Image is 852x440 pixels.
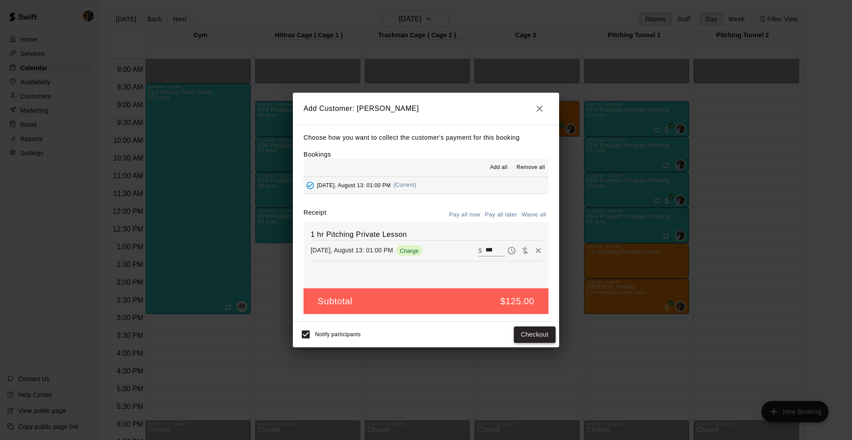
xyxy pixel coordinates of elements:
[317,182,391,188] span: [DATE], August 13: 01:00 PM
[513,161,548,175] button: Remove all
[447,208,483,222] button: Pay all now
[304,151,331,158] label: Bookings
[304,208,326,222] label: Receipt
[505,246,518,254] span: Pay later
[478,246,482,255] p: $
[519,208,548,222] button: Waive all
[304,177,548,193] button: Added - Collect Payment[DATE], August 13: 01:00 PM(Current)
[501,295,535,307] h5: $125.00
[311,229,541,240] h6: 1 hr Pitching Private Lesson
[517,163,545,172] span: Remove all
[483,208,520,222] button: Pay all later
[318,295,352,307] h5: Subtotal
[514,326,556,343] button: Checkout
[518,246,532,254] span: Waive payment
[490,163,508,172] span: Add all
[304,179,317,192] button: Added - Collect Payment
[315,332,361,338] span: Notify participants
[304,132,548,143] p: Choose how you want to collect the customer's payment for this booking
[293,93,559,125] h2: Add Customer: [PERSON_NAME]
[532,244,545,257] button: Remove
[396,247,422,254] span: Charge
[311,246,393,255] p: [DATE], August 13: 01:00 PM
[485,161,513,175] button: Add all
[394,182,417,188] span: (Current)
